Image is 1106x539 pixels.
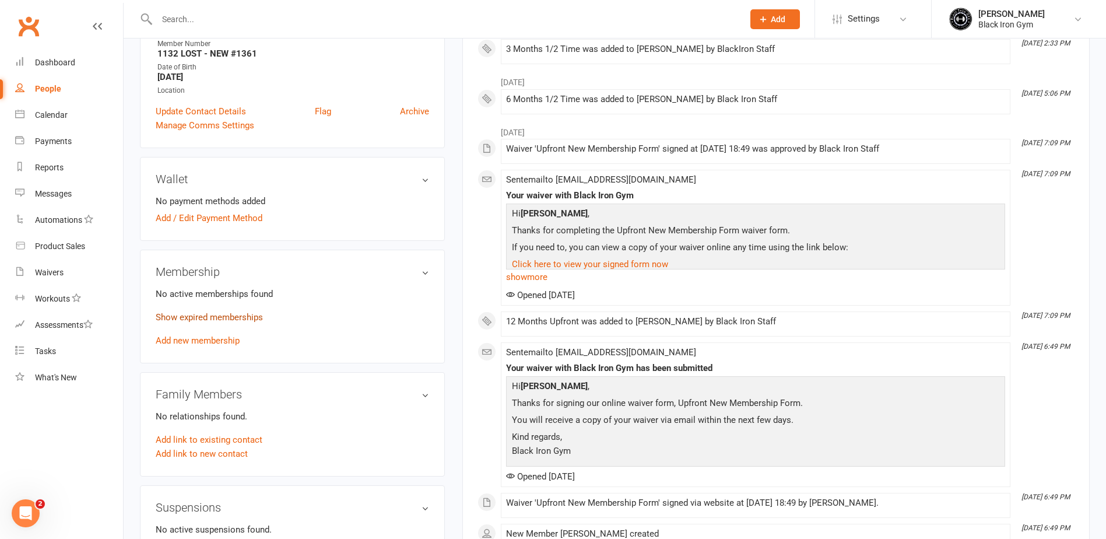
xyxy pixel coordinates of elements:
strong: [DATE] [157,72,429,82]
div: Member Number [157,38,429,50]
a: Manage Comms Settings [156,118,254,132]
a: Add / Edit Payment Method [156,211,262,225]
i: [DATE] 7:09 PM [1021,170,1070,178]
a: Flag [315,104,331,118]
i: [DATE] 6:49 PM [1021,342,1070,351]
button: Add [750,9,800,29]
div: Payments [35,136,72,146]
div: Tasks [35,346,56,356]
li: [DATE] [477,70,1075,89]
div: Waivers [35,268,64,277]
div: Dashboard [35,58,75,67]
a: Add link to new contact [156,447,248,461]
a: Assessments [15,312,123,338]
a: Product Sales [15,233,123,260]
li: [DATE] [477,120,1075,139]
div: Workouts [35,294,70,303]
strong: [PERSON_NAME] [521,208,588,219]
span: Settings [848,6,880,32]
h3: Wallet [156,173,429,185]
a: Archive [400,104,429,118]
input: Search... [153,11,735,27]
i: [DATE] 6:49 PM [1021,524,1070,532]
p: Kind regards, Black Iron Gym [509,430,1002,461]
li: No payment methods added [156,194,429,208]
div: 6 Months 1/2 Time was added to [PERSON_NAME] by Black Iron Staff [506,94,1005,104]
div: Product Sales [35,242,85,251]
a: Calendar [15,102,123,128]
a: Payments [15,128,123,155]
div: Assessments [35,320,93,330]
div: Waiver 'Upfront New Membership Form' signed at [DATE] 18:49 was approved by Black Iron Staff [506,144,1005,154]
div: Location [157,85,429,96]
a: Reports [15,155,123,181]
i: [DATE] 7:09 PM [1021,311,1070,320]
a: Automations [15,207,123,233]
strong: 1132 LOST - NEW #1361 [157,48,429,59]
div: Reports [35,163,64,172]
div: Your waiver with Black Iron Gym has been submitted [506,363,1005,373]
p: Hi , [509,206,1002,223]
div: Date of Birth [157,62,429,73]
p: Thanks for signing our online waiver form, Upfront New Membership Form. [509,396,1002,413]
div: [PERSON_NAME] [978,9,1045,19]
a: Add new membership [156,335,240,346]
i: [DATE] 5:06 PM [1021,89,1070,97]
p: No active memberships found [156,287,429,301]
strong: [PERSON_NAME] [521,381,588,391]
div: Automations [35,215,82,225]
span: Sent email to [EMAIL_ADDRESS][DOMAIN_NAME] [506,347,696,358]
h3: Suspensions [156,501,429,514]
span: Opened [DATE] [506,290,575,300]
div: Your waiver with Black Iron Gym [506,191,1005,201]
div: People [35,84,61,93]
i: [DATE] 6:49 PM [1021,493,1070,501]
a: People [15,76,123,102]
p: No relationships found. [156,409,429,423]
i: [DATE] 7:09 PM [1021,139,1070,147]
div: What's New [35,373,77,382]
div: 3 Months 1/2 Time was added to [PERSON_NAME] by BlackIron Staff [506,44,1005,54]
p: Hi , [509,379,1002,396]
div: Waiver 'Upfront New Membership Form' signed via website at [DATE] 18:49 by [PERSON_NAME]. [506,498,1005,508]
a: Click here to view your signed form now [512,259,668,269]
p: Thanks for completing the Upfront New Membership Form waiver form. [509,223,1002,240]
span: Opened [DATE] [506,471,575,482]
a: Show expired memberships [156,312,263,323]
a: Waivers [15,260,123,286]
div: Messages [35,189,72,198]
p: If you need to, you can view a copy of your waiver online any time using the link below: [509,240,1002,257]
i: [DATE] 2:33 PM [1021,39,1070,47]
iframe: Intercom live chat [12,499,40,527]
h3: Family Members [156,388,429,401]
div: New Member [PERSON_NAME] created [506,529,1005,539]
span: Add [771,15,785,24]
a: What's New [15,365,123,391]
div: Black Iron Gym [978,19,1045,30]
p: No active suspensions found. [156,523,429,537]
a: Add link to existing contact [156,433,262,447]
div: 12 Months Upfront was added to [PERSON_NAME] by Black Iron Staff [506,317,1005,327]
div: Calendar [35,110,68,120]
a: Dashboard [15,50,123,76]
p: You will receive a copy of your waiver via email within the next few days. [509,413,1002,430]
span: Sent email to [EMAIL_ADDRESS][DOMAIN_NAME] [506,174,696,185]
a: Update Contact Details [156,104,246,118]
h3: Membership [156,265,429,278]
span: 2 [36,499,45,509]
a: show more [506,269,1005,285]
img: thumb_image1623296242.png [949,8,972,31]
a: Workouts [15,286,123,312]
a: Clubworx [14,12,43,41]
a: Messages [15,181,123,207]
a: Tasks [15,338,123,365]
